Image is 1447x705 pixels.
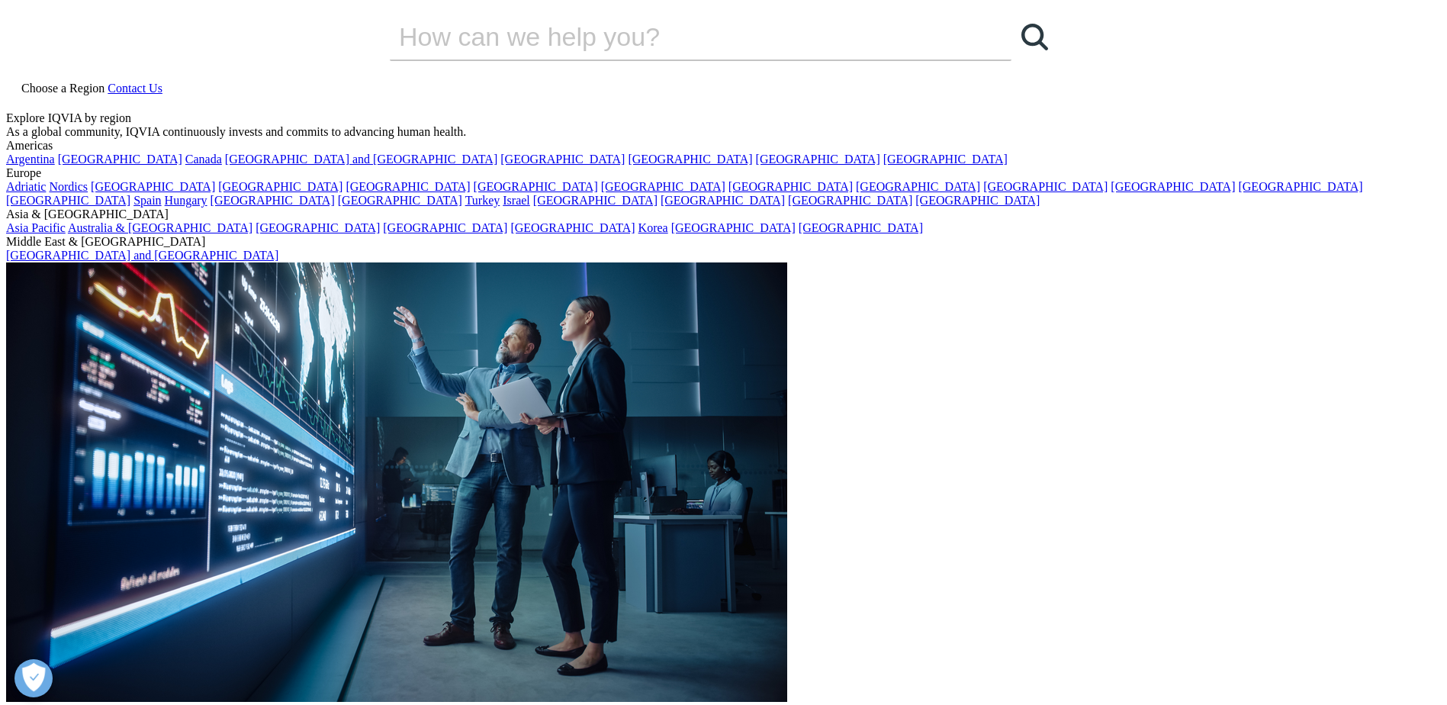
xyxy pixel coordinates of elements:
[500,153,625,166] a: [GEOGRAPHIC_DATA]
[91,180,215,193] a: [GEOGRAPHIC_DATA]
[218,180,342,193] a: [GEOGRAPHIC_DATA]
[799,221,923,234] a: [GEOGRAPHIC_DATA]
[338,194,462,207] a: [GEOGRAPHIC_DATA]
[1238,180,1362,193] a: [GEOGRAPHIC_DATA]
[1011,14,1057,60] a: Search
[883,153,1008,166] a: [GEOGRAPHIC_DATA]
[165,194,207,207] a: Hungary
[6,221,66,234] a: Asia Pacific
[346,180,470,193] a: [GEOGRAPHIC_DATA]
[756,153,880,166] a: [GEOGRAPHIC_DATA]
[671,221,796,234] a: [GEOGRAPHIC_DATA]
[6,153,55,166] a: Argentina
[728,180,853,193] a: [GEOGRAPHIC_DATA]
[915,194,1040,207] a: [GEOGRAPHIC_DATA]
[256,221,380,234] a: [GEOGRAPHIC_DATA]
[14,659,53,697] button: Open Preferences
[108,82,162,95] a: Contact Us
[628,153,752,166] a: [GEOGRAPHIC_DATA]
[6,111,1441,125] div: Explore IQVIA by region
[6,194,130,207] a: [GEOGRAPHIC_DATA]
[1021,24,1048,50] svg: Search
[390,14,968,60] input: Search
[58,153,182,166] a: [GEOGRAPHIC_DATA]
[211,194,335,207] a: [GEOGRAPHIC_DATA]
[21,82,105,95] span: Choose a Region
[68,221,252,234] a: Australia & [GEOGRAPHIC_DATA]
[503,194,530,207] a: Israel
[661,194,785,207] a: [GEOGRAPHIC_DATA]
[6,166,1441,180] div: Europe
[6,249,278,262] a: [GEOGRAPHIC_DATA] and [GEOGRAPHIC_DATA]
[185,153,222,166] a: Canada
[225,153,497,166] a: [GEOGRAPHIC_DATA] and [GEOGRAPHIC_DATA]
[533,194,658,207] a: [GEOGRAPHIC_DATA]
[6,235,1441,249] div: Middle East & [GEOGRAPHIC_DATA]
[1111,180,1235,193] a: [GEOGRAPHIC_DATA]
[6,139,1441,153] div: Americas
[6,125,1441,139] div: As a global community, IQVIA continuously invests and commits to advancing human health.
[601,180,725,193] a: [GEOGRAPHIC_DATA]
[49,180,88,193] a: Nordics
[788,194,912,207] a: [GEOGRAPHIC_DATA]
[383,221,507,234] a: [GEOGRAPHIC_DATA]
[465,194,500,207] a: Turkey
[983,180,1108,193] a: [GEOGRAPHIC_DATA]
[510,221,635,234] a: [GEOGRAPHIC_DATA]
[6,208,1441,221] div: Asia & [GEOGRAPHIC_DATA]
[856,180,980,193] a: [GEOGRAPHIC_DATA]
[6,180,46,193] a: Adriatic
[133,194,161,207] a: Spain
[6,262,787,702] img: 2093_analyzing-data-using-big-screen-display-and-laptop.png
[638,221,668,234] a: Korea
[474,180,598,193] a: [GEOGRAPHIC_DATA]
